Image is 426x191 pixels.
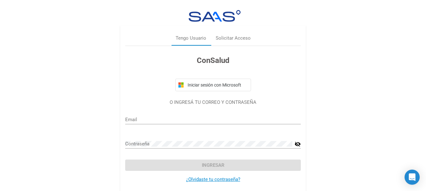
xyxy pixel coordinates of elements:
[176,35,206,42] div: Tengo Usuario
[125,99,301,106] p: O INGRESÁ TU CORREO Y CONTRASEÑA
[125,55,301,66] h3: ConSalud
[295,140,301,148] mat-icon: visibility_off
[186,177,240,182] a: ¿Olvidaste tu contraseña?
[175,79,251,91] button: Iniciar sesión con Microsoft
[405,170,420,185] div: Open Intercom Messenger
[125,160,301,171] button: Ingresar
[202,162,225,168] span: Ingresar
[186,82,248,87] span: Iniciar sesión con Microsoft
[216,35,251,42] div: Solicitar Acceso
